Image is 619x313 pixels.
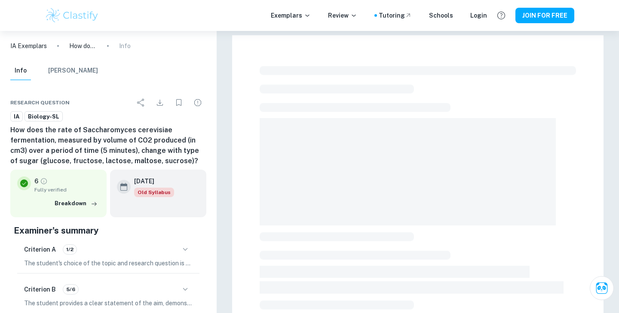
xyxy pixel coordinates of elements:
h6: Criterion A [24,245,56,254]
button: JOIN FOR FREE [515,8,574,23]
button: Info [10,61,31,80]
p: Exemplars [271,11,311,20]
a: IA [10,111,23,122]
a: Biology-SL [25,111,63,122]
a: Schools [429,11,453,20]
button: Ask Clai [590,276,614,300]
button: Help and Feedback [494,8,509,23]
span: Biology-SL [25,112,62,121]
p: 6 [34,176,38,186]
a: Login [470,11,487,20]
img: Clastify logo [45,7,99,24]
span: Old Syllabus [134,188,174,197]
h6: Criterion B [24,285,56,294]
p: The student provides a clear statement of the aim, demonstrating a focused investigation. They al... [24,298,193,308]
p: The student's choice of the topic and research question is well-justified through personal releva... [24,258,193,268]
div: Report issue [189,94,206,111]
a: Grade fully verified [40,177,48,185]
span: 1/2 [63,246,77,253]
p: Review [328,11,357,20]
span: Fully verified [34,186,100,194]
a: IA Exemplars [10,41,47,51]
button: [PERSON_NAME] [48,61,98,80]
div: Starting from the May 2025 session, the Biology IA requirements have changed. It's OK to refer to... [134,188,174,197]
div: Bookmark [170,94,187,111]
button: Breakdown [52,197,100,210]
div: Download [151,94,169,111]
div: Share [132,94,150,111]
p: How does the rate of Saccharomyces cerevisiae fermentation, measured by volume of CO2 produced (i... [69,41,97,51]
h6: How does the rate of Saccharomyces cerevisiae fermentation, measured by volume of CO2 produced (i... [10,125,206,166]
p: Info [119,41,131,51]
a: Tutoring [379,11,412,20]
span: Research question [10,99,70,106]
h5: Examiner's summary [14,224,203,237]
span: IA [11,112,22,121]
span: 5/6 [63,286,78,293]
h6: [DATE] [134,176,167,186]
